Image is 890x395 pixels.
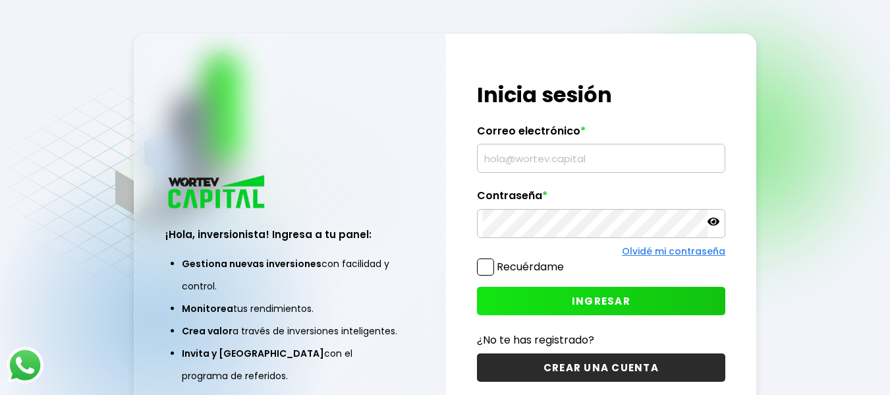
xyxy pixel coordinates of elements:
li: con el programa de referidos. [182,342,398,387]
li: tus rendimientos. [182,297,398,320]
img: logos_whatsapp-icon.242b2217.svg [7,347,43,384]
li: con facilidad y control. [182,253,398,297]
label: Correo electrónico [477,125,725,144]
label: Contraseña [477,189,725,209]
span: Gestiona nuevas inversiones [182,257,321,270]
button: CREAR UNA CUENTA [477,353,725,382]
label: Recuérdame [497,259,564,274]
h1: Inicia sesión [477,79,725,111]
button: INGRESAR [477,287,725,315]
p: ¿No te has registrado? [477,332,725,348]
a: Olvidé mi contraseña [622,245,725,258]
h3: ¡Hola, inversionista! Ingresa a tu panel: [165,227,414,242]
img: logo_wortev_capital [165,173,269,212]
span: Monitorea [182,302,233,315]
span: INGRESAR [572,294,630,308]
a: ¿No te has registrado?CREAR UNA CUENTA [477,332,725,382]
span: Crea valor [182,324,233,338]
li: a través de inversiones inteligentes. [182,320,398,342]
input: hola@wortev.capital [483,144,719,172]
span: Invita y [GEOGRAPHIC_DATA] [182,347,324,360]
